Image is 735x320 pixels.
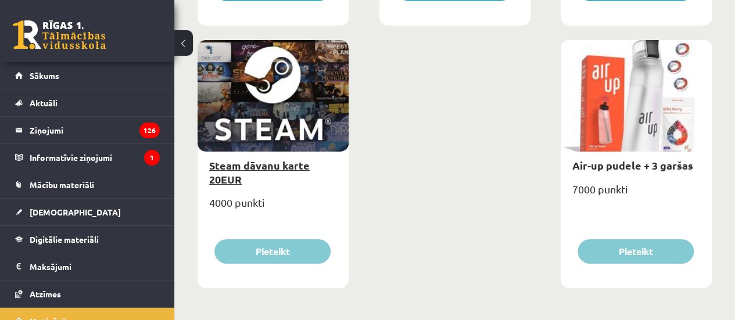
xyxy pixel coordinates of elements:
[30,234,99,245] span: Digitālie materiāli
[139,123,160,138] i: 126
[15,62,160,89] a: Sākums
[572,159,693,172] a: Air-up pudele + 3 garšas
[144,150,160,166] i: 1
[15,253,160,280] a: Maksājumi
[30,289,61,299] span: Atzīmes
[30,207,121,217] span: [DEMOGRAPHIC_DATA]
[30,179,94,190] span: Mācību materiāli
[15,281,160,307] a: Atzīmes
[15,226,160,253] a: Digitālie materiāli
[214,239,331,264] button: Pieteikt
[561,179,712,208] div: 7000 punkti
[30,253,160,280] legend: Maksājumi
[15,89,160,116] a: Aktuāli
[30,98,58,108] span: Aktuāli
[15,199,160,225] a: [DEMOGRAPHIC_DATA]
[15,117,160,143] a: Ziņojumi126
[15,144,160,171] a: Informatīvie ziņojumi1
[209,159,310,185] a: Steam dāvanu karte 20EUR
[30,70,59,81] span: Sākums
[578,239,694,264] button: Pieteikt
[30,144,160,171] legend: Informatīvie ziņojumi
[198,193,349,222] div: 4000 punkti
[13,20,106,49] a: Rīgas 1. Tālmācības vidusskola
[30,117,160,143] legend: Ziņojumi
[15,171,160,198] a: Mācību materiāli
